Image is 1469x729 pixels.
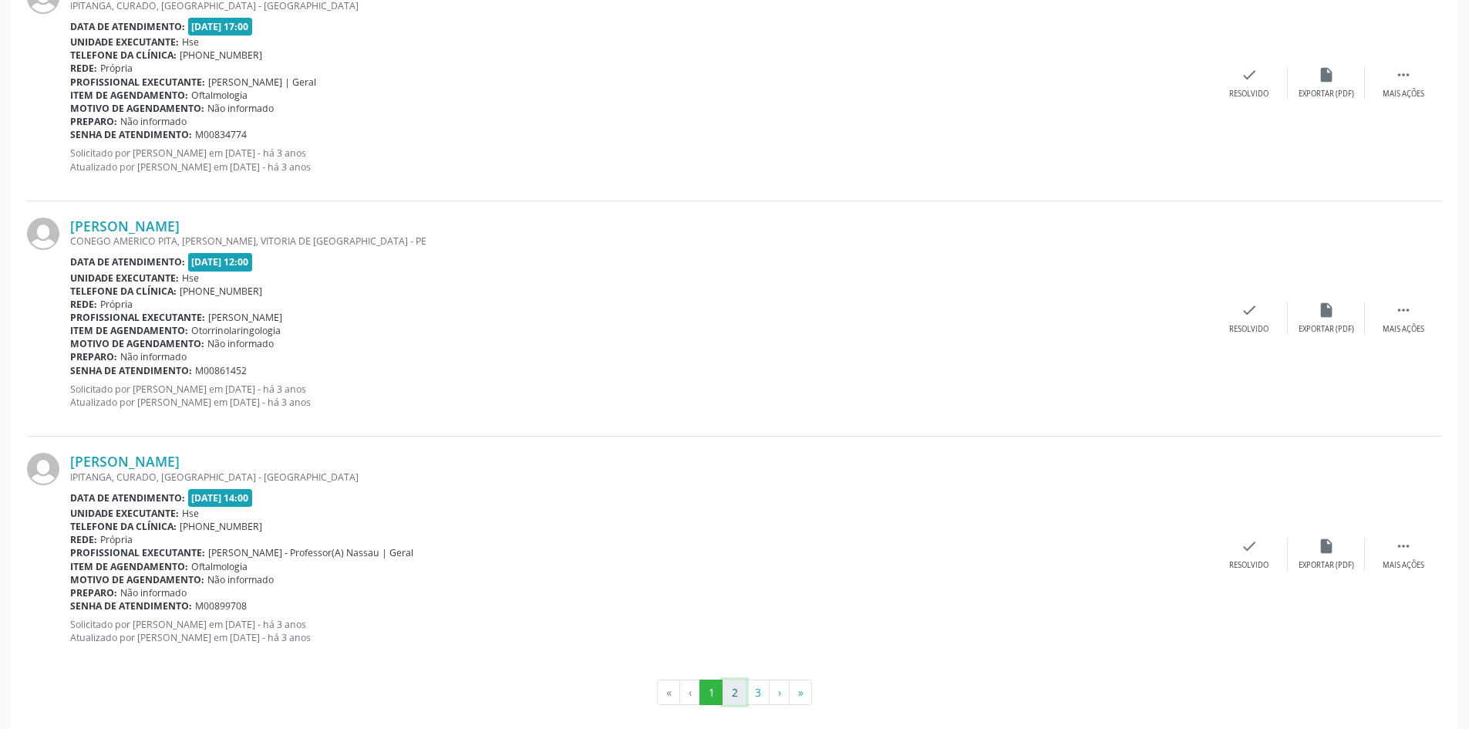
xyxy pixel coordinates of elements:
[1383,89,1424,100] div: Mais ações
[70,102,204,115] b: Motivo de agendamento:
[1395,538,1412,555] i: 
[208,76,316,89] span: [PERSON_NAME] | Geral
[1229,89,1269,100] div: Resolvido
[70,364,192,377] b: Senha de atendimento:
[195,364,247,377] span: M00861452
[70,586,117,599] b: Preparo:
[120,115,187,128] span: Não informado
[70,89,188,102] b: Item de agendamento:
[120,350,187,363] span: Não informado
[789,680,812,706] button: Go to last page
[746,680,770,706] button: Go to page 3
[70,20,185,33] b: Data de atendimento:
[70,255,185,268] b: Data de atendimento:
[100,62,133,75] span: Própria
[191,89,248,102] span: Oftalmologia
[70,324,188,337] b: Item de agendamento:
[182,272,199,285] span: Hse
[1241,538,1258,555] i: check
[180,520,262,533] span: [PHONE_NUMBER]
[1318,66,1335,83] i: insert_drive_file
[27,218,59,250] img: img
[195,128,247,141] span: M00834774
[70,115,117,128] b: Preparo:
[27,453,59,485] img: img
[100,298,133,311] span: Própria
[70,546,205,559] b: Profissional executante:
[180,285,262,298] span: [PHONE_NUMBER]
[70,337,204,350] b: Motivo de agendamento:
[70,383,1211,409] p: Solicitado por [PERSON_NAME] em [DATE] - há 3 anos Atualizado por [PERSON_NAME] em [DATE] - há 3 ...
[70,350,117,363] b: Preparo:
[191,324,281,337] span: Otorrinolaringologia
[195,599,247,613] span: M00899708
[208,311,282,324] span: [PERSON_NAME]
[769,680,790,706] button: Go to next page
[70,128,192,141] b: Senha de atendimento:
[208,546,413,559] span: [PERSON_NAME] - Professor(A) Nassau | Geral
[180,49,262,62] span: [PHONE_NUMBER]
[70,235,1211,248] div: CONEGO AMERICO PITA, [PERSON_NAME], VITORIA DE [GEOGRAPHIC_DATA] - PE
[1318,302,1335,319] i: insert_drive_file
[70,147,1211,173] p: Solicitado por [PERSON_NAME] em [DATE] - há 3 anos Atualizado por [PERSON_NAME] em [DATE] - há 3 ...
[70,49,177,62] b: Telefone da clínica:
[1395,66,1412,83] i: 
[182,507,199,520] span: Hse
[70,491,185,505] b: Data de atendimento:
[120,586,187,599] span: Não informado
[1241,302,1258,319] i: check
[70,35,179,49] b: Unidade executante:
[70,471,1211,484] div: IPITANGA, CURADO, [GEOGRAPHIC_DATA] - [GEOGRAPHIC_DATA]
[1299,560,1354,571] div: Exportar (PDF)
[188,18,253,35] span: [DATE] 17:00
[70,298,97,311] b: Rede:
[1395,302,1412,319] i: 
[70,520,177,533] b: Telefone da clínica:
[1383,560,1424,571] div: Mais ações
[188,489,253,507] span: [DATE] 14:00
[70,62,97,75] b: Rede:
[70,453,180,470] a: [PERSON_NAME]
[1241,66,1258,83] i: check
[70,218,180,235] a: [PERSON_NAME]
[70,285,177,298] b: Telefone da clínica:
[188,253,253,271] span: [DATE] 12:00
[207,102,274,115] span: Não informado
[723,680,746,706] button: Go to page 2
[1318,538,1335,555] i: insert_drive_file
[70,560,188,573] b: Item de agendamento:
[70,507,179,520] b: Unidade executante:
[182,35,199,49] span: Hse
[207,573,274,586] span: Não informado
[699,680,723,706] button: Go to page 1
[70,573,204,586] b: Motivo de agendamento:
[1229,560,1269,571] div: Resolvido
[1229,324,1269,335] div: Resolvido
[70,272,179,285] b: Unidade executante:
[1299,324,1354,335] div: Exportar (PDF)
[207,337,274,350] span: Não informado
[100,533,133,546] span: Própria
[191,560,248,573] span: Oftalmologia
[1299,89,1354,100] div: Exportar (PDF)
[27,680,1442,706] ul: Pagination
[1383,324,1424,335] div: Mais ações
[70,311,205,324] b: Profissional executante:
[70,599,192,613] b: Senha de atendimento:
[70,618,1211,644] p: Solicitado por [PERSON_NAME] em [DATE] - há 3 anos Atualizado por [PERSON_NAME] em [DATE] - há 3 ...
[70,533,97,546] b: Rede:
[70,76,205,89] b: Profissional executante:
